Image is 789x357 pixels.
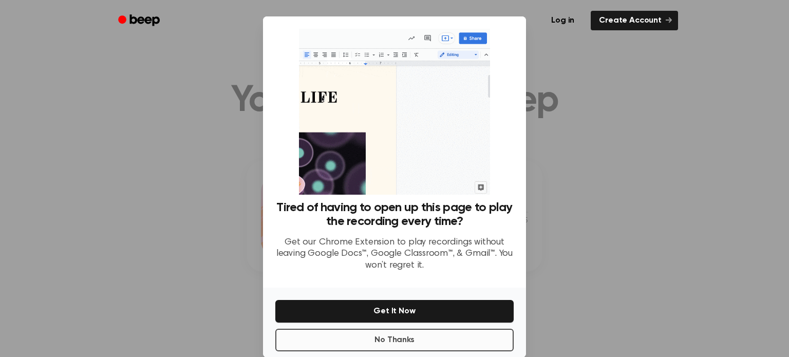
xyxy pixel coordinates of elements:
[275,201,514,229] h3: Tired of having to open up this page to play the recording every time?
[299,29,490,195] img: Beep extension in action
[275,329,514,351] button: No Thanks
[111,11,169,31] a: Beep
[275,237,514,272] p: Get our Chrome Extension to play recordings without leaving Google Docs™, Google Classroom™, & Gm...
[541,9,585,32] a: Log in
[591,11,678,30] a: Create Account
[275,300,514,323] button: Get It Now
